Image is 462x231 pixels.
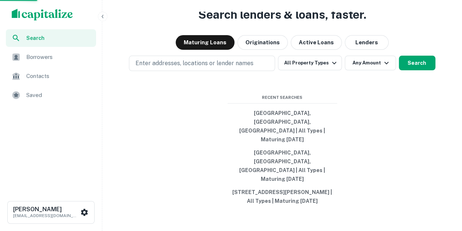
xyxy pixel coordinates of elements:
img: capitalize-logo.png [12,9,73,21]
button: Active Loans [291,35,342,50]
button: Any Amount [345,56,396,70]
p: [EMAIL_ADDRESS][DOMAIN_NAME] [13,212,79,219]
span: Search [26,34,92,42]
h6: [PERSON_NAME] [13,206,79,212]
button: All Property Types [278,56,341,70]
p: Enter addresses, locations or lender names [135,59,253,68]
button: Search [399,56,435,70]
a: Borrowers [6,48,96,66]
iframe: Chat Widget [425,172,462,208]
span: Contacts [26,72,92,81]
a: Saved [6,86,96,104]
button: [STREET_ADDRESS][PERSON_NAME] | All Types | Maturing [DATE] [228,186,337,208]
button: Originations [237,35,288,50]
button: [GEOGRAPHIC_DATA], [GEOGRAPHIC_DATA], [GEOGRAPHIC_DATA] | All Types | Maturing [DATE] [228,107,337,146]
button: Maturing Loans [176,35,234,50]
span: Saved [26,91,92,100]
button: Enter addresses, locations or lender names [129,56,275,71]
a: Contacts [6,67,96,85]
span: Recent Searches [228,94,337,101]
button: Lenders [345,35,389,50]
button: [PERSON_NAME][EMAIL_ADDRESS][DOMAIN_NAME] [7,201,95,224]
button: [GEOGRAPHIC_DATA], [GEOGRAPHIC_DATA], [GEOGRAPHIC_DATA] | All Types | Maturing [DATE] [228,146,337,186]
h3: Search lenders & loans, faster. [198,6,366,23]
span: Borrowers [26,53,92,62]
a: Search [6,29,96,47]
